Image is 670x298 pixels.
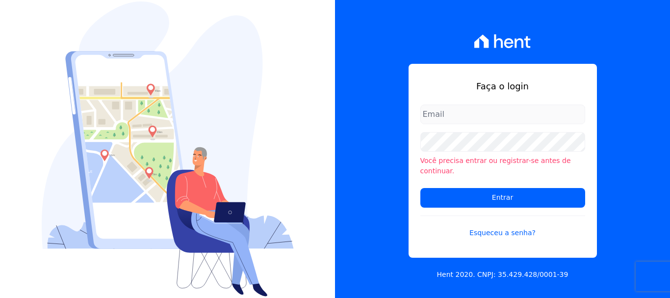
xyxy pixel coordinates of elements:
[420,80,585,93] h1: Faça o login
[42,1,294,297] img: Login
[420,216,585,238] a: Esqueceu a senha?
[420,188,585,208] input: Entrar
[420,105,585,124] input: Email
[437,270,568,280] p: Hent 2020. CNPJ: 35.429.428/0001-39
[420,156,585,176] li: Você precisa entrar ou registrar-se antes de continuar.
